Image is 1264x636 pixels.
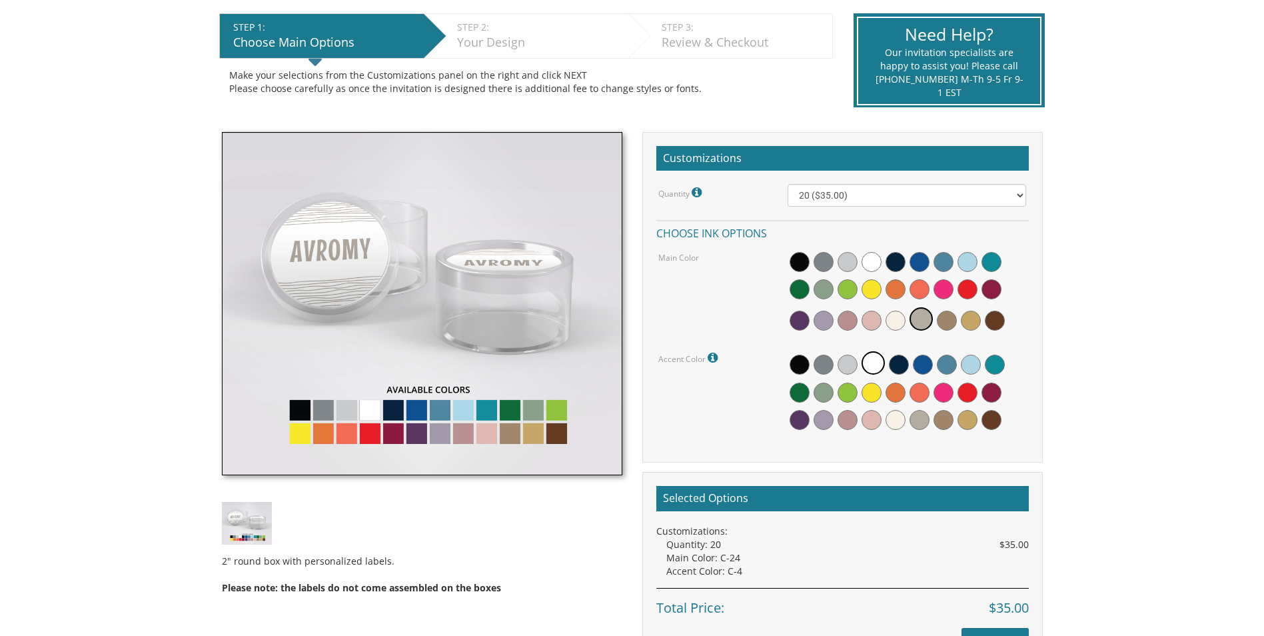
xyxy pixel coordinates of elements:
[222,555,270,567] span: 2" round b
[999,538,1029,551] span: $35.00
[222,132,622,475] img: round-box-18.jpg
[457,34,622,51] div: Your Design
[662,21,826,34] div: STEP 3:
[666,565,1029,578] div: Accent Color: C-4
[656,525,1029,538] div: Customizations:
[658,184,705,201] label: Quantity
[666,538,1029,551] div: Quantity: 20
[656,588,1029,618] div: Total Price:
[656,220,1029,243] h4: Choose ink options
[658,349,721,367] label: Accent Color
[656,486,1029,511] h2: Selected Options
[222,581,501,594] span: Please note: the labels do not come assembled on the boxes
[222,502,272,545] img: round-box-18.jpg
[233,21,417,34] div: STEP 1:
[457,21,622,34] div: STEP 2:
[656,146,1029,171] h2: Customizations
[666,551,1029,565] div: Main Color: C-24
[233,34,417,51] div: Choose Main Options
[662,34,826,51] div: Review & Checkout
[875,46,1023,99] div: Our invitation specialists are happy to assist you! Please call [PHONE_NUMBER] M-Th 9-5 Fr 9-1 EST
[658,252,699,263] label: Main Color
[222,555,501,594] span: ox with personalized labels.
[989,599,1029,618] span: $35.00
[875,23,1023,47] div: Need Help?
[229,69,823,95] div: Make your selections from the Customizations panel on the right and click NEXT Please choose care...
